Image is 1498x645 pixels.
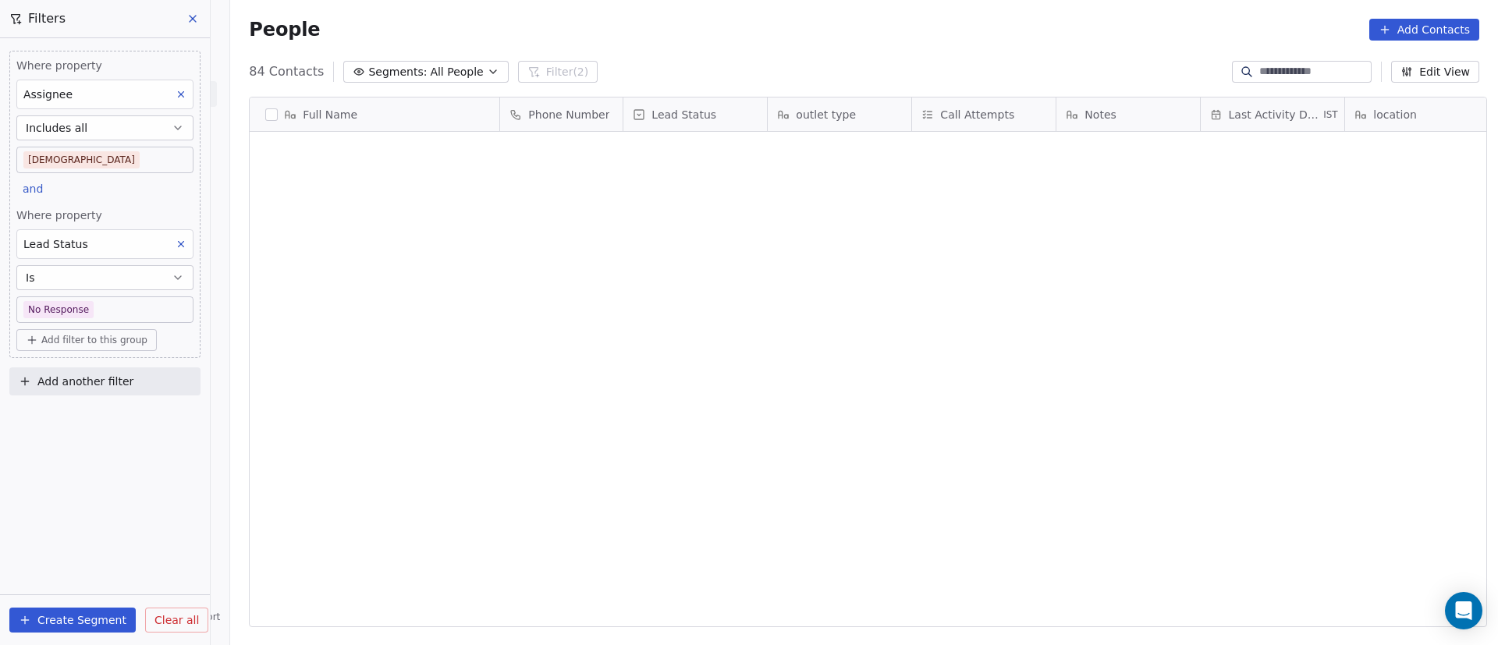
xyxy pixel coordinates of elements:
div: Call Attempts [912,97,1056,131]
span: IST [1323,108,1338,121]
div: location [1345,97,1489,131]
div: Full Name [250,97,499,131]
span: Full Name [303,107,357,122]
button: Edit View [1391,61,1479,83]
span: People [249,18,320,41]
button: Filter(2) [518,61,598,83]
span: location [1373,107,1417,122]
div: Last Activity DateIST [1201,97,1344,131]
span: Lead Status [651,107,716,122]
span: Call Attempts [940,107,1014,122]
span: 84 Contacts [249,62,324,81]
span: All People [430,64,483,80]
span: Notes [1084,107,1116,122]
span: Phone Number [528,107,609,122]
span: Last Activity Date [1229,107,1321,122]
span: outlet type [796,107,856,122]
div: outlet type [768,97,911,131]
button: Add Contacts [1369,19,1479,41]
div: Notes [1056,97,1200,131]
div: grid [250,132,500,628]
div: Open Intercom Messenger [1445,592,1482,629]
div: Lead Status [623,97,767,131]
span: Segments: [368,64,427,80]
div: Phone Number [500,97,623,131]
